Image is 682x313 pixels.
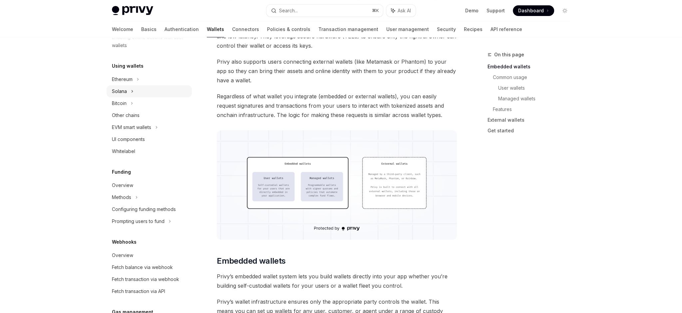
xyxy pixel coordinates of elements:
[493,72,575,83] a: Common usage
[107,285,192,297] a: Fetch transaction via API
[107,133,192,145] a: UI components
[217,272,457,290] span: Privy’s embedded wallet system lets you build wallets directly into your app whether you’re build...
[112,168,131,176] h5: Funding
[165,21,199,37] a: Authentication
[487,7,505,14] a: Support
[112,75,133,83] div: Ethereum
[107,179,192,191] a: Overview
[386,5,416,17] button: Ask AI
[491,21,522,37] a: API reference
[266,5,383,17] button: Search...⌘K
[112,147,135,155] div: Whitelabel
[232,21,259,37] a: Connectors
[107,145,192,157] a: Whitelabel
[112,251,133,259] div: Overview
[398,7,411,14] span: Ask AI
[107,203,192,215] a: Configuring funding methods
[318,21,378,37] a: Transaction management
[217,57,457,85] span: Privy also supports users connecting external wallets (like Metamask or Phantom) to your app so t...
[465,7,479,14] a: Demo
[112,6,153,15] img: light logo
[513,5,554,16] a: Dashboard
[107,109,192,121] a: Other chains
[107,249,192,261] a: Overview
[217,92,457,120] span: Regardless of what wallet you integrate (embedded or external wallets), you can easily request si...
[112,135,145,143] div: UI components
[112,181,133,189] div: Overview
[488,115,575,125] a: External wallets
[112,193,131,201] div: Methods
[372,8,379,13] span: ⌘ K
[217,130,457,240] img: images/walletoverview.png
[112,62,144,70] h5: Using wallets
[498,83,575,93] a: User wallets
[498,93,575,104] a: Managed wallets
[112,123,151,131] div: EVM smart wallets
[112,87,127,95] div: Solana
[559,5,570,16] button: Toggle dark mode
[112,217,165,225] div: Prompting users to fund
[279,7,298,15] div: Search...
[112,287,165,295] div: Fetch transaction via API
[488,125,575,136] a: Get started
[518,7,544,14] span: Dashboard
[112,111,140,119] div: Other chains
[207,21,224,37] a: Wallets
[107,273,192,285] a: Fetch transaction via webhook
[464,21,483,37] a: Recipes
[112,263,173,271] div: Fetch balance via webhook
[107,261,192,273] a: Fetch balance via webhook
[112,99,127,107] div: Bitcoin
[493,104,575,115] a: Features
[141,21,157,37] a: Basics
[112,238,137,246] h5: Webhooks
[112,275,179,283] div: Fetch transaction via webhook
[494,51,524,59] span: On this page
[112,205,176,213] div: Configuring funding methods
[217,256,285,266] span: Embedded wallets
[267,21,310,37] a: Policies & controls
[488,61,575,72] a: Embedded wallets
[437,21,456,37] a: Security
[386,21,429,37] a: User management
[112,21,133,37] a: Welcome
